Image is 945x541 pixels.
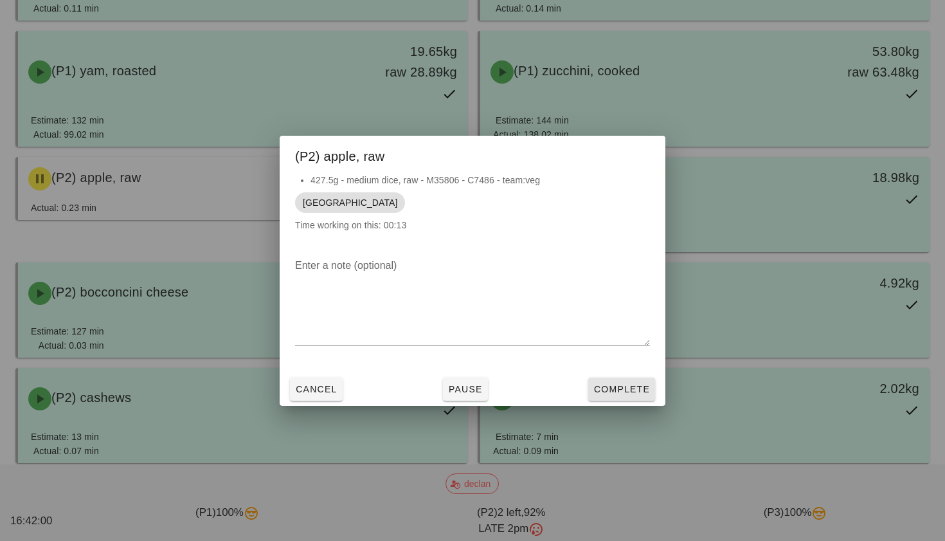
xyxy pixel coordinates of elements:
li: 427.5g - medium dice, raw - M35806 - C7486 - team:veg [310,173,650,187]
span: Cancel [295,384,337,394]
span: Complete [593,384,650,394]
button: Complete [588,378,655,401]
button: Cancel [290,378,343,401]
div: (P2) apple, raw [280,136,665,173]
button: Pause [443,378,488,401]
span: Pause [448,384,483,394]
div: Time working on this: 00:13 [280,173,665,245]
span: [GEOGRAPHIC_DATA] [303,192,397,213]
